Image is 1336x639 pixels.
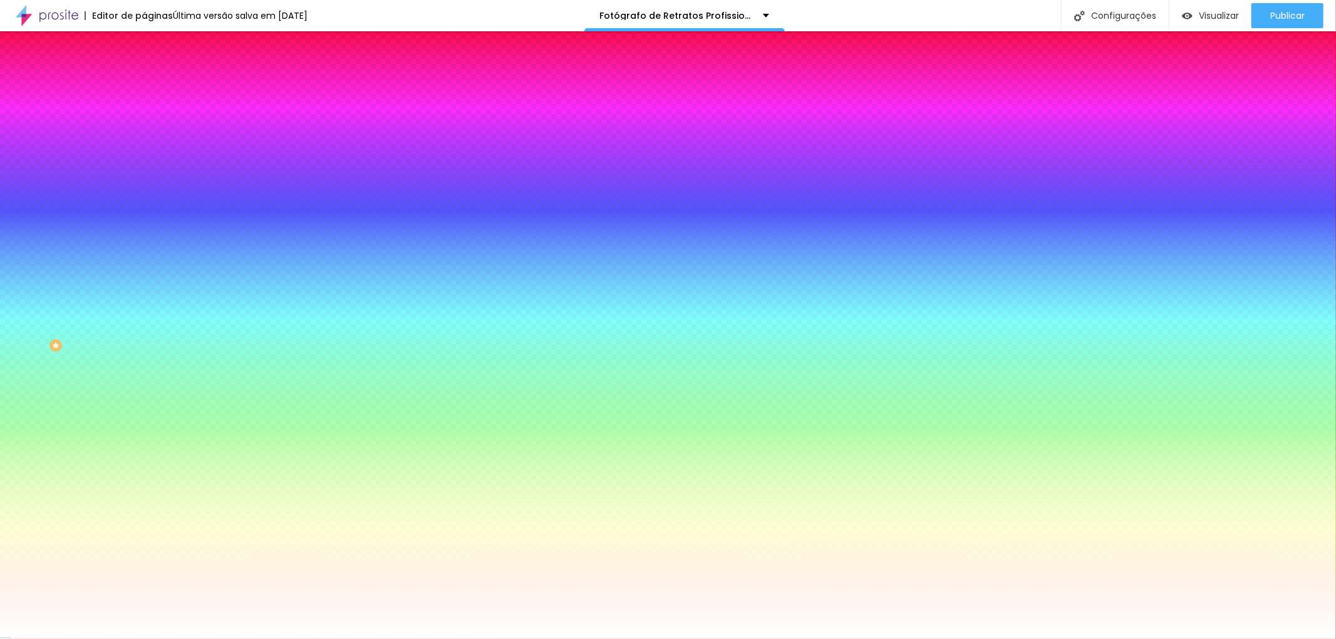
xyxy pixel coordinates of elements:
[173,9,308,22] font: Última versão salva em [DATE]
[1074,11,1085,21] img: Ícone
[92,9,173,22] font: Editor de páginas
[1270,9,1305,22] font: Publicar
[1169,3,1251,28] button: Visualizar
[600,9,881,22] font: Fotógrafo de Retratos Profissionais na [GEOGRAPHIC_DATA]
[1182,11,1193,21] img: view-1.svg
[1251,3,1323,28] button: Publicar
[1199,9,1239,22] font: Visualizar
[1091,9,1156,22] font: Configurações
